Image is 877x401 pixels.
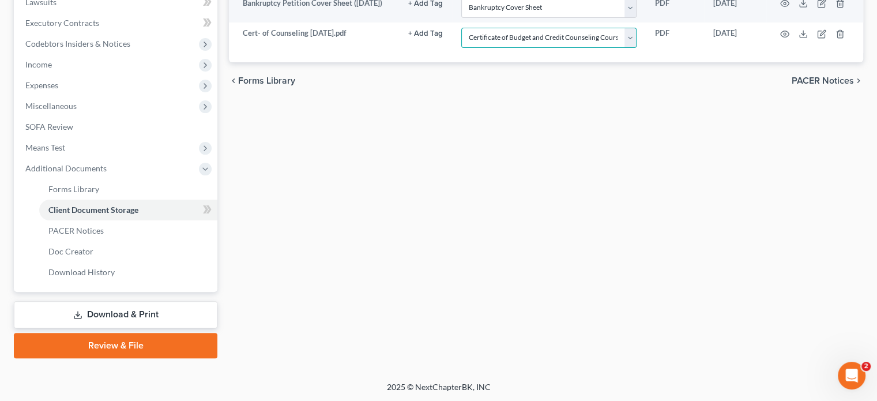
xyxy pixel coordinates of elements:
span: PACER Notices [48,226,104,235]
a: + Add Tag [408,28,443,39]
iframe: Intercom live chat [838,362,865,389]
span: Expenses [25,80,58,90]
td: [DATE] [704,23,766,53]
button: chevron_left Forms Library [229,76,295,85]
a: Forms Library [39,179,217,200]
td: PDF [646,23,704,53]
span: SOFA Review [25,122,73,132]
button: + Add Tag [408,30,443,38]
span: Executory Contracts [25,18,99,28]
i: chevron_right [854,76,863,85]
span: Means Test [25,143,65,152]
span: Miscellaneous [25,101,77,111]
a: Download History [39,262,217,283]
td: Cert- of Counseling [DATE].pdf [229,23,399,53]
a: Client Document Storage [39,200,217,220]
span: Forms Library [48,184,99,194]
span: PACER Notices [792,76,854,85]
a: Review & File [14,333,217,358]
span: Income [25,59,52,69]
i: chevron_left [229,76,238,85]
a: Doc Creator [39,241,217,262]
a: SOFA Review [16,117,217,137]
a: PACER Notices [39,220,217,241]
a: Download & Print [14,301,217,328]
span: Doc Creator [48,246,93,256]
span: Forms Library [238,76,295,85]
a: Executory Contracts [16,13,217,33]
span: Additional Documents [25,163,107,173]
span: 2 [861,362,871,371]
span: Client Document Storage [48,205,138,215]
button: PACER Notices chevron_right [792,76,863,85]
span: Codebtors Insiders & Notices [25,39,130,48]
span: Download History [48,267,115,277]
